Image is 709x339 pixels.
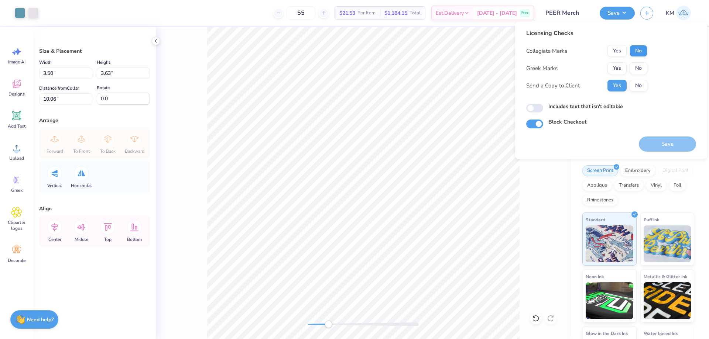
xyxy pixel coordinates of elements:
span: Add Text [8,123,25,129]
div: Rhinestones [582,195,618,206]
span: Glow in the Dark Ink [586,329,628,337]
span: Est. Delivery [436,9,464,17]
a: KM [662,6,694,20]
button: Yes [607,80,627,91]
span: Puff Ink [644,216,659,224]
img: Neon Ink [586,282,633,319]
span: Image AI [8,59,25,65]
div: Licensing Checks [526,29,647,38]
div: Arrange [39,117,150,124]
span: Top [104,236,112,242]
span: Clipart & logos [4,219,29,231]
div: Screen Print [582,165,618,176]
span: Bottom [127,236,142,242]
label: Block Checkout [548,118,586,126]
label: Distance from Collar [39,84,79,93]
img: Karl Michael Narciza [676,6,691,20]
span: KM [666,9,674,17]
label: Width [39,58,52,67]
div: Vinyl [646,180,667,191]
button: Yes [607,62,627,74]
label: Height [97,58,110,67]
div: Greek Marks [526,64,558,73]
span: Total [410,9,421,17]
div: Align [39,205,150,212]
span: Neon Ink [586,273,604,280]
span: Designs [8,91,25,97]
div: Size & Placement [39,47,150,55]
span: Vertical [47,183,62,188]
div: Accessibility label [325,321,332,328]
span: Decorate [8,257,25,263]
label: Rotate [97,83,110,92]
button: No [630,45,647,57]
span: Horizontal [71,183,92,188]
button: No [630,80,647,91]
div: Send a Copy to Client [526,82,580,90]
img: Metallic & Glitter Ink [644,282,691,319]
img: Puff Ink [644,225,691,262]
span: Metallic & Glitter Ink [644,273,687,280]
span: Center [48,236,61,242]
button: Yes [607,45,627,57]
span: Standard [586,216,605,224]
div: Collegiate Marks [526,47,567,55]
div: Foil [669,180,686,191]
input: Untitled Design [540,6,594,20]
div: Transfers [614,180,644,191]
strong: Need help? [27,316,54,323]
span: [DATE] - [DATE] [477,9,517,17]
span: Free [521,10,528,15]
div: Digital Print [658,165,693,176]
span: Water based Ink [644,329,678,337]
span: $21.53 [339,9,355,17]
div: Embroidery [620,165,655,176]
input: – – [287,6,315,20]
img: Standard [586,225,633,262]
span: Upload [9,155,24,161]
label: Includes text that isn't editable [548,103,623,110]
span: Middle [75,236,88,242]
div: Applique [582,180,612,191]
button: No [630,62,647,74]
button: Save [600,7,635,20]
span: $1,184.15 [384,9,407,17]
span: Greek [11,187,23,193]
span: Per Item [357,9,376,17]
